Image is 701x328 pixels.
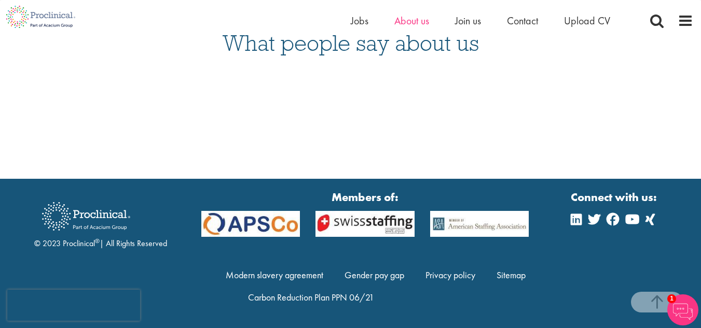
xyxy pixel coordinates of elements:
strong: Members of: [201,189,529,205]
a: Upload CV [564,14,610,27]
sup: ® [95,237,100,245]
iframe: reCAPTCHA [7,290,140,321]
a: Sitemap [497,269,526,281]
a: Contact [507,14,538,27]
a: Gender pay gap [345,269,404,281]
a: Carbon Reduction Plan PPN 06/21 [248,291,374,303]
img: APSCo [308,211,422,237]
strong: Connect with us: [571,189,659,205]
a: Privacy policy [425,269,475,281]
span: 1 [667,294,676,303]
a: Jobs [351,14,368,27]
a: About us [394,14,429,27]
img: APSCo [422,211,537,237]
div: © 2023 Proclinical | All Rights Reserved [34,194,167,250]
img: Proclinical Recruitment [34,195,138,238]
a: Modern slavery agreement [226,269,323,281]
img: Chatbot [667,294,698,325]
img: APSCo [194,211,308,237]
a: Join us [455,14,481,27]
